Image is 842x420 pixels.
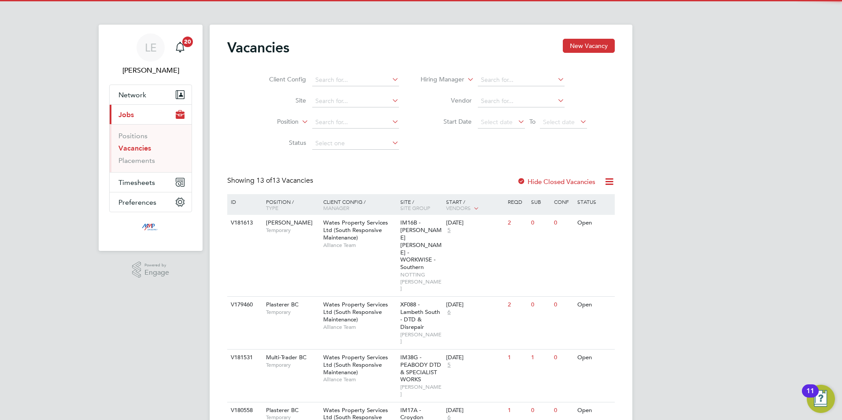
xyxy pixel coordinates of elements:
span: 5 [446,361,452,369]
div: Conf [552,194,575,209]
button: Network [110,85,192,104]
div: V181613 [229,215,259,231]
input: Select one [312,137,399,150]
span: LE [145,42,157,53]
label: Hiring Manager [414,75,464,84]
div: Open [575,350,613,366]
span: Network [118,91,146,99]
div: 0 [552,297,575,313]
span: Preferences [118,198,156,206]
a: 20 [171,33,189,62]
span: Temporary [266,227,319,234]
div: [DATE] [446,219,503,227]
a: Placements [118,156,155,165]
a: Vacancies [118,144,151,152]
div: Start / [444,194,506,216]
span: Select date [481,118,513,126]
label: Hide Closed Vacancies [517,177,595,186]
div: ID [229,194,259,209]
span: Plasterer BC [266,406,299,414]
label: Status [255,139,306,147]
div: Position / [259,194,321,215]
a: LE[PERSON_NAME] [109,33,192,76]
span: 20 [182,37,193,47]
div: Open [575,402,613,419]
span: Plasterer BC [266,301,299,308]
input: Search for... [312,95,399,107]
span: 13 of [256,176,272,185]
span: Temporary [266,361,319,368]
h2: Vacancies [227,39,289,56]
label: Client Config [255,75,306,83]
label: Position [248,118,299,126]
span: [PERSON_NAME] [266,219,313,226]
button: Open Resource Center, 11 new notifications [807,385,835,413]
div: Sub [529,194,552,209]
span: IM16B - [PERSON_NAME] [PERSON_NAME] - WORKWISE - Southern [400,219,442,271]
span: To [527,116,538,127]
span: Jobs [118,111,134,119]
div: Open [575,297,613,313]
div: V180558 [229,402,259,419]
div: 1 [529,350,552,366]
span: Alliance Team [323,376,396,383]
span: NOTTING [PERSON_NAME] [400,271,442,292]
div: [DATE] [446,354,503,361]
span: [PERSON_NAME] [400,383,442,397]
a: Positions [118,132,148,140]
span: Libby Evans [109,65,192,76]
div: Showing [227,176,315,185]
a: Go to home page [109,221,192,235]
button: Preferences [110,192,192,212]
span: Temporary [266,309,319,316]
div: V181531 [229,350,259,366]
div: [DATE] [446,407,503,414]
div: 0 [529,402,552,419]
span: Multi-Trader BC [266,354,307,361]
nav: Main navigation [99,25,203,251]
div: Status [575,194,613,209]
span: Timesheets [118,178,155,187]
div: 0 [552,215,575,231]
label: Start Date [421,118,472,125]
div: [DATE] [446,301,503,309]
span: Site Group [400,204,430,211]
div: 0 [552,350,575,366]
input: Search for... [312,74,399,86]
input: Search for... [478,95,565,107]
a: Powered byEngage [132,262,170,278]
div: 0 [552,402,575,419]
div: 2 [506,297,528,313]
div: Reqd [506,194,528,209]
button: New Vacancy [563,39,615,53]
div: 2 [506,215,528,231]
span: 6 [446,309,452,316]
div: Client Config / [321,194,398,215]
span: Manager [323,204,349,211]
div: Site / [398,194,444,215]
span: Type [266,204,278,211]
span: IM38G - PEABODY DTD & SPECIALIST WORKS [400,354,441,383]
input: Search for... [478,74,565,86]
span: Wates Property Services Ltd (South Responsive Maintenance) [323,301,388,323]
button: Jobs [110,105,192,124]
div: 1 [506,350,528,366]
button: Timesheets [110,173,192,192]
div: 0 [529,215,552,231]
span: Alliance Team [323,324,396,331]
span: XF088 - Lambeth South - DTD & Disrepair [400,301,440,331]
div: 11 [806,391,814,402]
div: V179460 [229,297,259,313]
div: Jobs [110,124,192,172]
span: Engage [144,269,169,276]
label: Vendor [421,96,472,104]
span: Select date [543,118,575,126]
label: Site [255,96,306,104]
span: 5 [446,227,452,234]
span: [PERSON_NAME] [400,331,442,345]
div: 1 [506,402,528,419]
span: Vendors [446,204,471,211]
img: mmpconsultancy-logo-retina.png [138,221,163,235]
div: 0 [529,297,552,313]
input: Search for... [312,116,399,129]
